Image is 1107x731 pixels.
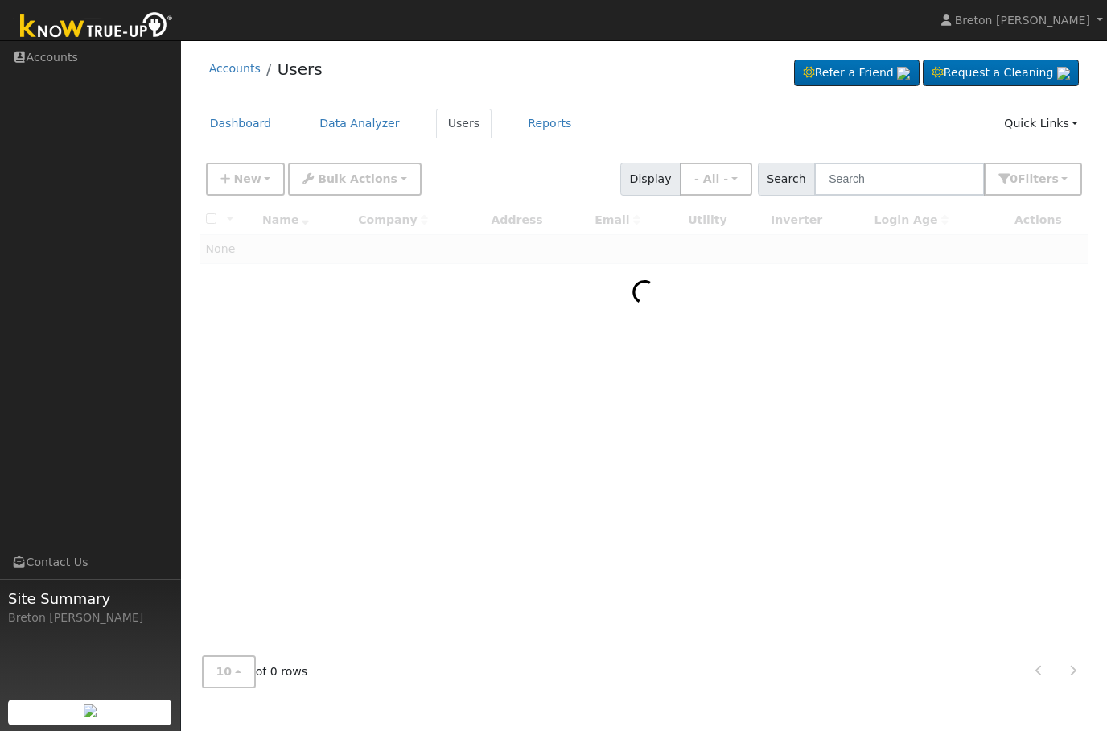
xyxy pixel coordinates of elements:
[794,60,920,87] a: Refer a Friend
[923,60,1079,87] a: Request a Cleaning
[206,163,286,196] button: New
[1018,172,1059,185] span: Filter
[955,14,1090,27] span: Breton [PERSON_NAME]
[318,172,397,185] span: Bulk Actions
[202,655,308,688] span: of 0 rows
[516,109,583,138] a: Reports
[992,109,1090,138] a: Quick Links
[680,163,752,196] button: - All -
[897,67,910,80] img: retrieve
[436,109,492,138] a: Users
[12,9,181,45] img: Know True-Up
[1057,67,1070,80] img: retrieve
[8,588,172,609] span: Site Summary
[288,163,421,196] button: Bulk Actions
[209,62,261,75] a: Accounts
[202,655,256,688] button: 10
[984,163,1082,196] button: 0Filters
[8,609,172,626] div: Breton [PERSON_NAME]
[620,163,681,196] span: Display
[758,163,815,196] span: Search
[84,704,97,717] img: retrieve
[216,665,233,678] span: 10
[278,60,323,79] a: Users
[233,172,261,185] span: New
[198,109,284,138] a: Dashboard
[307,109,412,138] a: Data Analyzer
[1051,172,1058,185] span: s
[814,163,985,196] input: Search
